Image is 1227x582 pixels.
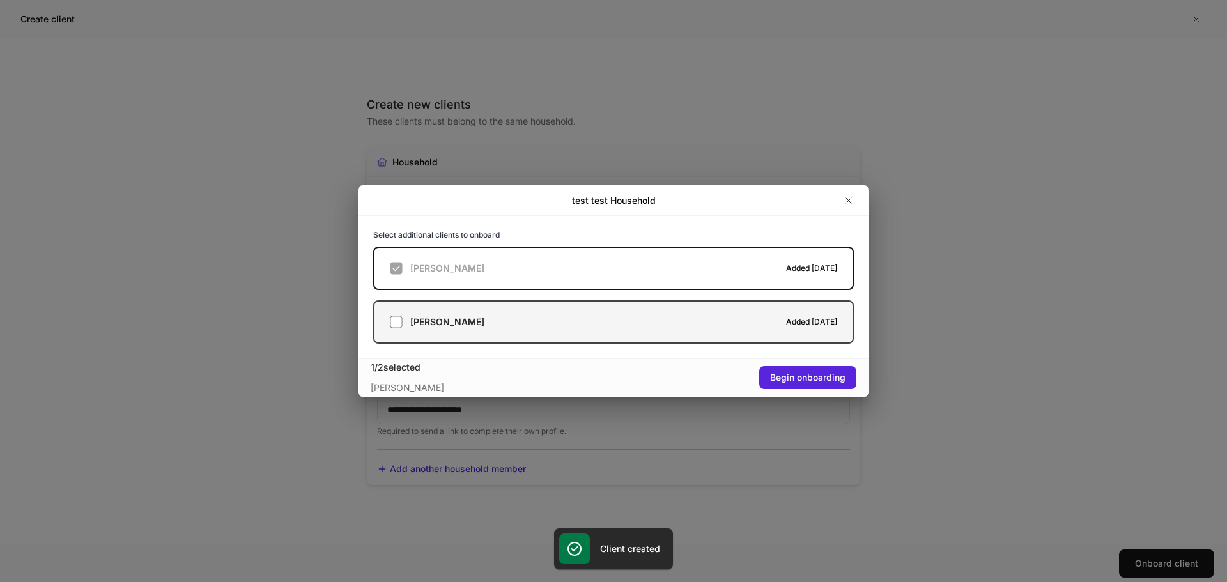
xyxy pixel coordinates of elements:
[759,366,856,389] button: Begin onboarding
[373,300,854,344] label: [PERSON_NAME]Added [DATE]
[371,361,613,374] div: 1 / 2 selected
[600,542,660,555] h5: Client created
[572,194,656,207] h2: test test Household
[786,316,837,328] h6: Added [DATE]
[371,374,613,394] div: [PERSON_NAME]
[373,229,500,241] h6: Select additional clients to onboard
[410,316,484,328] h5: [PERSON_NAME]
[770,371,845,384] div: Begin onboarding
